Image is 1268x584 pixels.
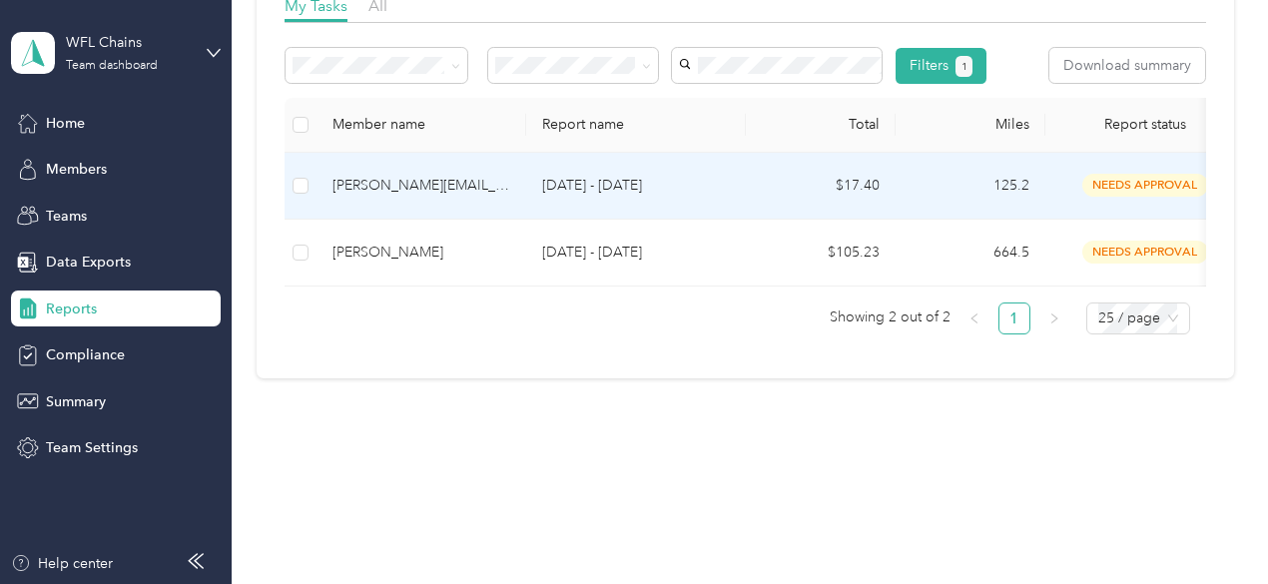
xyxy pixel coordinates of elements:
p: [DATE] - [DATE] [542,242,730,264]
div: Miles [912,116,1029,133]
span: Showing 2 out of 2 [830,302,951,332]
td: 125.2 [896,153,1045,220]
span: Reports [46,298,97,319]
li: Previous Page [958,302,990,334]
th: Member name [317,98,526,153]
div: [PERSON_NAME] [332,242,510,264]
li: Next Page [1038,302,1070,334]
td: $17.40 [746,153,896,220]
span: Data Exports [46,252,131,273]
span: left [968,312,980,324]
span: Members [46,159,107,180]
th: Report name [526,98,746,153]
span: 25 / page [1098,303,1178,333]
td: 664.5 [896,220,1045,287]
span: Report status [1061,116,1229,133]
span: Summary [46,391,106,412]
iframe: Everlance-gr Chat Button Frame [1156,472,1268,584]
span: needs approval [1082,174,1208,197]
span: Home [46,113,85,134]
li: 1 [998,302,1030,334]
button: 1 [955,56,972,77]
a: 1 [999,303,1029,333]
span: needs approval [1082,241,1208,264]
span: Compliance [46,344,125,365]
div: Team dashboard [66,60,158,72]
div: [PERSON_NAME][EMAIL_ADDRESS][DOMAIN_NAME] [332,175,510,197]
button: Download summary [1049,48,1205,83]
span: right [1048,312,1060,324]
p: [DATE] - [DATE] [542,175,730,197]
td: $105.23 [746,220,896,287]
button: Filters1 [896,48,986,84]
span: 1 [961,58,967,76]
button: Help center [11,553,113,574]
span: Teams [46,206,87,227]
button: right [1038,302,1070,334]
button: left [958,302,990,334]
div: WFL Chains [66,32,191,53]
div: Member name [332,116,510,133]
span: Team Settings [46,437,138,458]
div: Page Size [1086,302,1190,334]
div: Total [762,116,880,133]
